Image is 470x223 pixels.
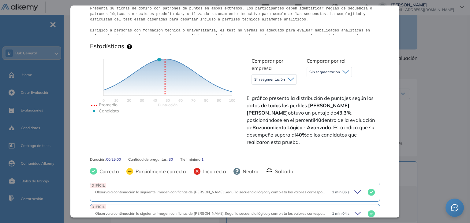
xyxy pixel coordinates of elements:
text: 80 [204,98,208,103]
strong: de todos los perfiles [261,102,307,108]
text: Candidato [99,108,119,114]
span: Cantidad de preguntas: [128,157,169,162]
span: 1 [201,157,203,162]
pre: Presenta 30 fichas de dominó con patrones de puntos en ambos extremos. Los participantes deben id... [90,6,380,35]
text: 10 [114,98,118,103]
span: El gráfico presenta la distribución de puntajes según los datos . obtuvo un puntaje de , posicion... [247,94,379,146]
span: Comparar por empresa [252,58,283,71]
span: 00:25:00 [106,157,121,162]
text: Promedio [99,102,117,108]
span: Sin segmentación [309,70,340,75]
text: 20 [127,98,131,103]
span: Saltada [273,168,293,175]
span: 1 min 06 s [332,189,349,195]
text: 90 [217,98,221,103]
text: 0 [103,98,105,103]
text: 100 [229,98,235,103]
text: 30 [140,98,144,103]
span: 1 min 04 s [332,211,349,216]
text: 50 [166,98,170,103]
span: Parcialmente correcta [133,168,186,175]
h3: Estadísticas [90,42,124,50]
strong: 43.3% [336,110,351,116]
span: Tier mínimo [180,157,201,162]
text: 60 [178,98,183,103]
span: DIFÍCIL [90,204,106,209]
strong: [PERSON_NAME] [308,102,349,108]
strong: 40 [315,117,321,123]
span: 30 [169,157,173,162]
strong: [PERSON_NAME] [247,110,288,116]
text: Scores [158,103,177,107]
span: message [451,204,458,211]
text: 70 [191,98,196,103]
span: Incorrecta [201,168,226,175]
span: Neutra [240,168,259,175]
span: DIFÍCIL [90,183,106,188]
span: Sin segmentación [254,77,285,82]
strong: 40% [296,132,307,138]
span: Duración : [90,157,106,162]
strong: Razonamiento Lógico - Avanzado [252,124,331,130]
text: 40 [153,98,157,103]
span: Correcta [97,168,119,175]
span: Comparar por rol [307,58,345,64]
